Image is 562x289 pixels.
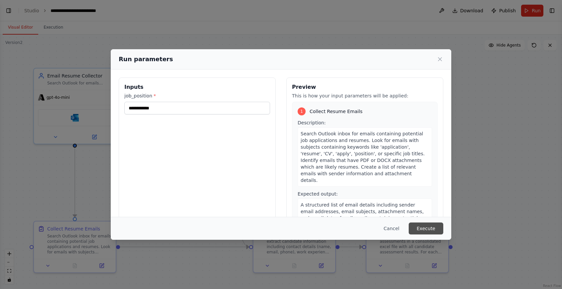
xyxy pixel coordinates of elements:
div: 1 [298,107,306,115]
p: This is how your input parameters will be applied: [292,92,438,99]
h3: Preview [292,83,438,91]
label: job_position [124,92,270,99]
span: Description: [298,120,326,125]
span: A structured list of email details including sender email addresses, email subjects, attachment n... [301,202,424,227]
h3: Inputs [124,83,270,91]
span: Collect Resume Emails [310,108,362,115]
span: Expected output: [298,191,338,197]
span: Search Outlook inbox for emails containing potential job applications and resumes. Look for email... [301,131,425,183]
button: Cancel [378,222,405,234]
button: Execute [409,222,443,234]
h2: Run parameters [119,55,173,64]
